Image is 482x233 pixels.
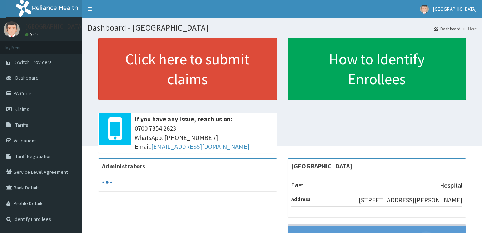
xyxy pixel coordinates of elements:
p: [STREET_ADDRESS][PERSON_NAME] [359,196,462,205]
strong: [GEOGRAPHIC_DATA] [291,162,352,170]
span: Dashboard [15,75,39,81]
a: How to Identify Enrollees [288,38,466,100]
a: [EMAIL_ADDRESS][DOMAIN_NAME] [151,142,249,151]
p: Hospital [440,181,462,190]
span: 0700 7354 2623 WhatsApp: [PHONE_NUMBER] Email: [135,124,273,151]
a: Online [25,32,42,37]
b: Type [291,181,303,188]
a: Dashboard [434,26,461,32]
span: Tariff Negotiation [15,153,52,159]
span: [GEOGRAPHIC_DATA] [433,6,477,12]
b: If you have any issue, reach us on: [135,115,232,123]
span: Switch Providers [15,59,52,65]
p: [GEOGRAPHIC_DATA] [25,23,84,30]
img: User Image [4,21,20,37]
img: User Image [420,5,429,14]
li: Here [461,26,477,32]
h1: Dashboard - [GEOGRAPHIC_DATA] [88,23,477,32]
a: Click here to submit claims [98,38,277,100]
b: Address [291,196,310,202]
svg: audio-loading [102,177,113,188]
b: Administrators [102,162,145,170]
span: Claims [15,106,29,112]
span: Tariffs [15,122,28,128]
